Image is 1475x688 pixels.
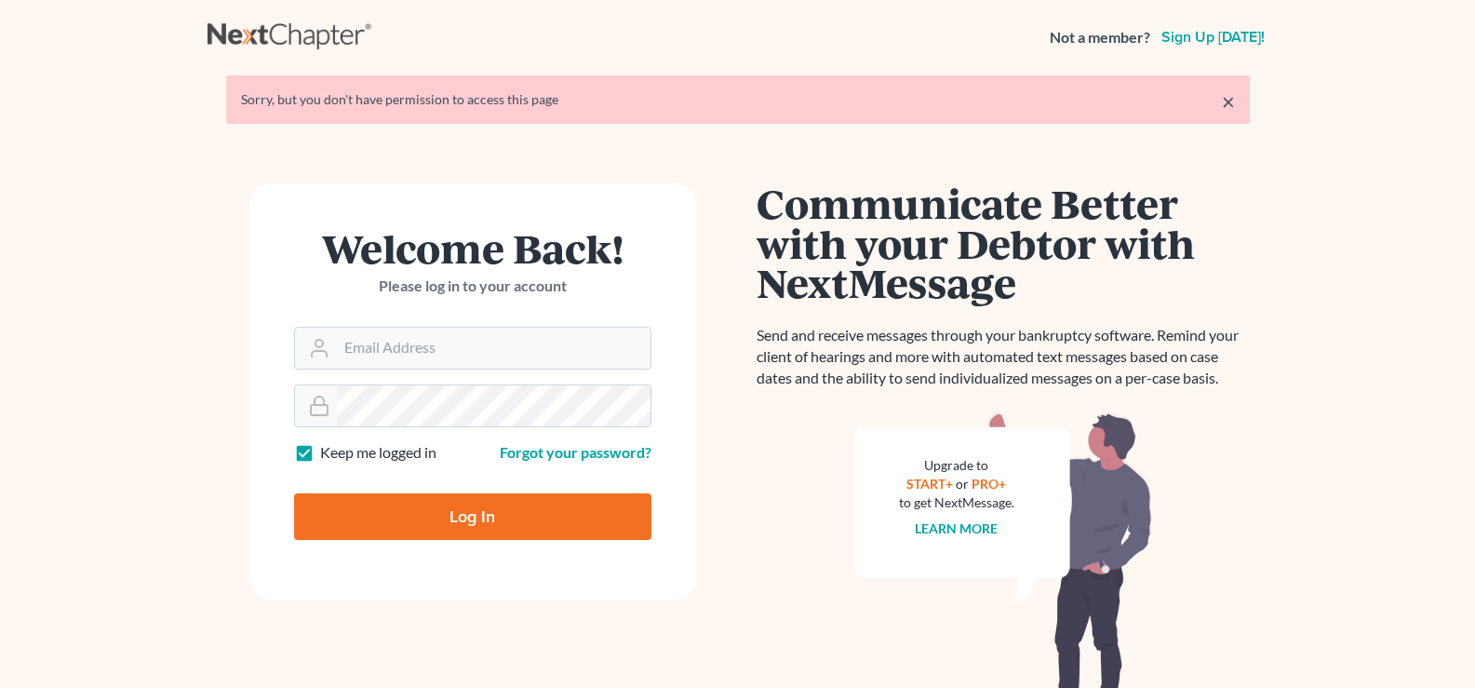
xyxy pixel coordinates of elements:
p: Send and receive messages through your bankruptcy software. Remind your client of hearings and mo... [757,325,1250,389]
a: START+ [906,476,953,492]
h1: Communicate Better with your Debtor with NextMessage [757,183,1250,303]
input: Email Address [337,328,650,369]
a: × [1222,90,1235,113]
h1: Welcome Back! [294,228,651,268]
label: Keep me logged in [320,442,436,464]
div: Upgrade to [899,456,1014,475]
div: Sorry, but you don't have permission to access this page [241,90,1235,109]
span: or [956,476,969,492]
a: PRO+ [972,476,1006,492]
p: Please log in to your account [294,276,651,297]
a: Learn more [915,520,998,536]
div: to get NextMessage. [899,493,1014,512]
input: Log In [294,493,651,540]
a: Forgot your password? [500,443,651,461]
strong: Not a member? [1050,27,1150,48]
a: Sign up [DATE]! [1158,30,1268,45]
